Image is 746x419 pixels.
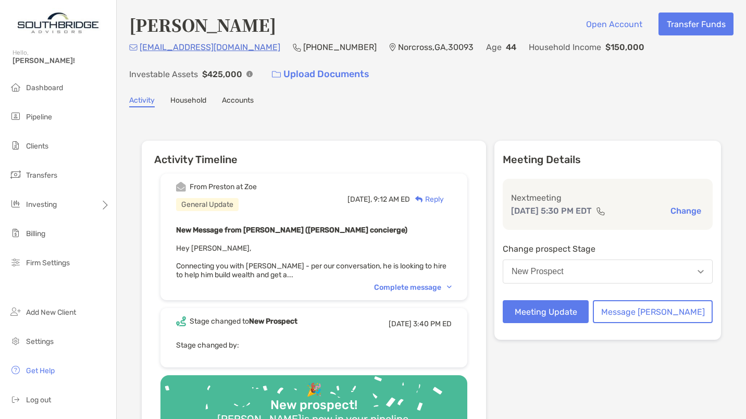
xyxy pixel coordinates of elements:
h6: Activity Timeline [142,141,486,166]
a: Household [170,96,206,107]
img: Open dropdown arrow [698,270,704,274]
img: pipeline icon [9,110,22,122]
img: Location Icon [389,43,396,52]
div: New Prospect [512,267,564,276]
img: get-help icon [9,364,22,376]
span: Log out [26,396,51,404]
span: Firm Settings [26,258,70,267]
img: add_new_client icon [9,305,22,318]
span: Settings [26,337,54,346]
span: Clients [26,142,48,151]
b: New Prospect [249,317,297,326]
img: dashboard icon [9,81,22,93]
img: Zoe Logo [13,4,104,42]
img: communication type [596,207,605,215]
div: Reply [410,194,444,205]
span: Pipeline [26,113,52,121]
img: Chevron icon [447,286,452,289]
div: Complete message [374,283,452,292]
img: Event icon [176,316,186,326]
p: [EMAIL_ADDRESS][DOMAIN_NAME] [140,41,280,54]
p: Investable Assets [129,68,198,81]
p: Age [486,41,502,54]
img: Phone Icon [293,43,301,52]
a: Accounts [222,96,254,107]
div: 🎉 [302,383,326,398]
span: [PERSON_NAME]! [13,56,110,65]
p: [DATE] 5:30 PM EDT [511,204,592,217]
img: Reply icon [415,196,423,203]
span: Transfers [26,171,57,180]
a: Upload Documents [265,63,376,85]
button: Open Account [578,13,650,35]
p: Household Income [529,41,601,54]
b: New Message from [PERSON_NAME] ([PERSON_NAME] concierge) [176,226,407,235]
div: New prospect! [266,398,362,413]
img: Info Icon [246,71,253,77]
span: 3:40 PM ED [413,319,452,328]
a: Activity [129,96,155,107]
img: transfers icon [9,168,22,181]
p: Norcross , GA , 30093 [398,41,474,54]
p: 44 [506,41,516,54]
p: $425,000 [202,68,242,81]
p: Stage changed by: [176,339,452,352]
span: Hey [PERSON_NAME], Connecting you with [PERSON_NAME] - per our conversation, he is looking to hir... [176,244,446,279]
span: 9:12 AM ED [374,195,410,204]
button: Transfer Funds [658,13,733,35]
img: logout icon [9,393,22,405]
p: Meeting Details [503,153,713,166]
p: $150,000 [605,41,644,54]
span: Dashboard [26,83,63,92]
span: Add New Client [26,308,76,317]
span: Billing [26,229,45,238]
img: billing icon [9,227,22,239]
p: Next meeting [511,191,704,204]
h4: [PERSON_NAME] [129,13,276,36]
img: settings icon [9,335,22,347]
p: Change prospect Stage [503,242,713,255]
img: Email Icon [129,44,138,51]
p: [PHONE_NUMBER] [303,41,377,54]
div: From Preston at Zoe [190,182,257,191]
span: Get Help [26,366,55,375]
div: General Update [176,198,239,211]
img: investing icon [9,198,22,210]
div: Stage changed to [190,317,297,326]
button: New Prospect [503,260,713,284]
button: Message [PERSON_NAME] [593,300,713,323]
img: button icon [272,71,281,78]
img: firm-settings icon [9,256,22,268]
button: Meeting Update [503,300,589,323]
span: [DATE], [347,195,372,204]
button: Change [667,205,704,216]
span: [DATE] [389,319,412,328]
img: Event icon [176,182,186,192]
img: clients icon [9,139,22,152]
span: Investing [26,200,57,209]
